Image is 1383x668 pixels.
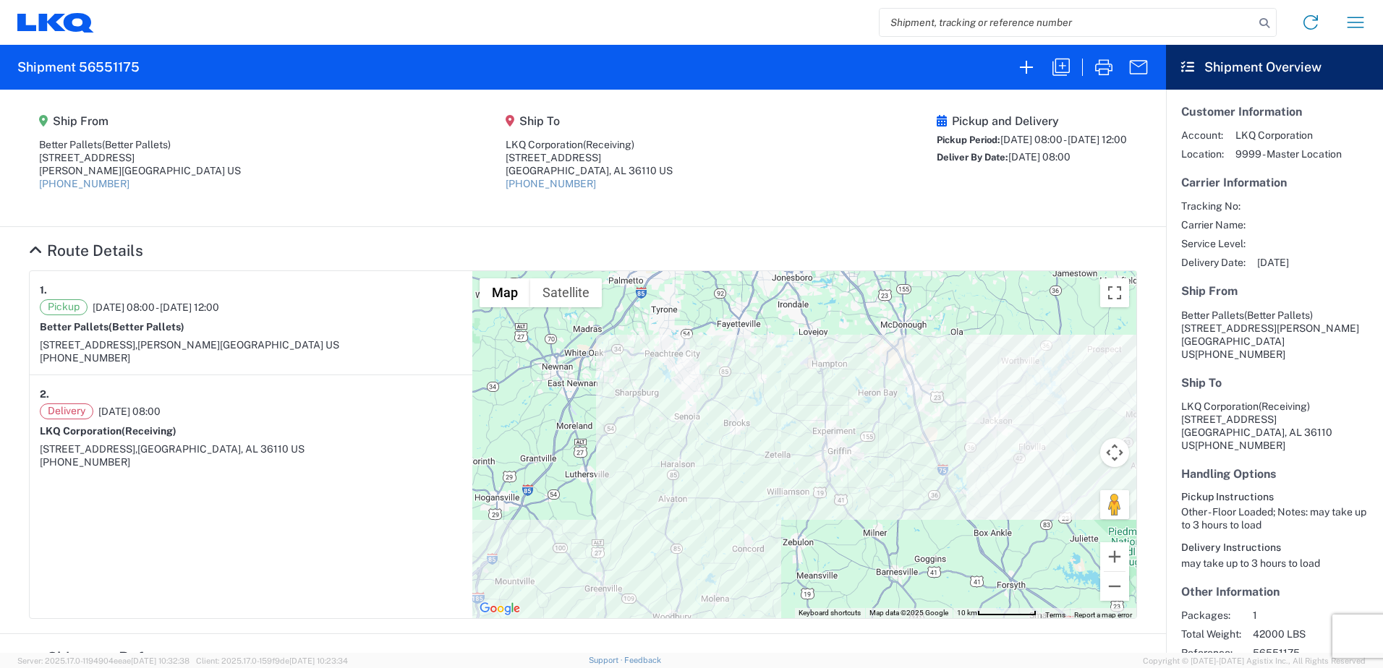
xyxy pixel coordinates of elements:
address: [GEOGRAPHIC_DATA], AL 36110 US [1181,400,1368,452]
div: Better Pallets [39,138,241,151]
strong: Better Pallets [40,321,184,333]
a: [PHONE_NUMBER] [506,178,596,189]
span: Deliver By Date: [937,152,1008,163]
span: [DATE] [1257,256,1289,269]
a: Hide Details [29,241,143,260]
div: [STREET_ADDRESS] [39,151,241,164]
h5: Pickup and Delivery [937,114,1127,128]
span: 10 km [957,609,977,617]
span: 1 [1253,609,1376,622]
span: (Receiving) [1259,401,1310,412]
span: [STREET_ADDRESS], [40,443,137,455]
div: [PERSON_NAME][GEOGRAPHIC_DATA] US [39,164,241,177]
span: Pickup [40,299,88,315]
span: Service Level: [1181,237,1246,250]
span: Reference: [1181,646,1241,659]
h6: Pickup Instructions [1181,491,1368,503]
span: [STREET_ADDRESS], [40,339,137,351]
div: [STREET_ADDRESS] [506,151,673,164]
button: Zoom in [1100,542,1129,571]
span: Pickup Period: [937,134,1000,145]
span: Account: [1181,129,1224,142]
span: Delivery Date: [1181,256,1246,269]
span: [DATE] 08:00 [98,405,161,418]
span: (Better Pallets) [102,139,171,150]
button: Show satellite imagery [530,278,602,307]
h5: Ship To [1181,376,1368,390]
div: may take up to 3 hours to load [1181,557,1368,570]
h5: Carrier Information [1181,176,1368,189]
input: Shipment, tracking or reference number [880,9,1254,36]
span: (Receiving) [122,425,176,437]
span: [GEOGRAPHIC_DATA], AL 36110 US [137,443,305,455]
div: Other - Floor Loaded; Notes: may take up to 3 hours to load [1181,505,1368,531]
address: [PERSON_NAME][GEOGRAPHIC_DATA] US [1181,309,1368,361]
strong: LKQ Corporation [40,425,176,437]
h6: Delivery Instructions [1181,541,1368,554]
span: Delivery [40,403,93,419]
span: Better Pallets [1181,309,1244,321]
span: Carrier Name: [1181,218,1246,231]
span: Map data ©2025 Google [869,609,948,617]
span: Total Weight: [1181,628,1241,641]
span: [STREET_ADDRESS] [1181,322,1277,334]
div: [PHONE_NUMBER] [40,455,462,468]
h5: Ship To [506,114,673,128]
span: 42000 LBS [1253,628,1376,641]
div: [GEOGRAPHIC_DATA], AL 36110 US [506,164,673,177]
a: Hide Details [29,648,200,667]
a: [PHONE_NUMBER] [39,178,129,189]
button: Drag Pegman onto the map to open Street View [1100,490,1129,519]
button: Show street map [480,278,530,307]
span: Server: 2025.17.0-1194904eeae [17,656,190,665]
button: Toggle fullscreen view [1100,278,1129,307]
a: Terms [1045,611,1065,619]
span: [PHONE_NUMBER] [1195,348,1285,360]
a: Report a map error [1074,611,1132,619]
span: [DATE] 08:00 [1008,151,1071,163]
button: Zoom out [1100,572,1129,601]
span: Packages: [1181,609,1241,622]
span: Location: [1181,147,1224,160]
span: [DATE] 10:23:34 [289,656,348,665]
div: LKQ Corporation [506,138,673,151]
span: 9999 - Master Location [1235,147,1342,160]
span: 56551175 [1253,646,1376,659]
button: Map camera controls [1100,438,1129,467]
span: (Better Pallets) [108,321,184,333]
h5: Handling Options [1181,467,1368,481]
strong: 2. [40,385,49,403]
span: [DATE] 08:00 - [DATE] 12:00 [93,301,219,314]
span: [DATE] 10:32:38 [131,656,190,665]
div: [PHONE_NUMBER] [40,351,462,364]
h5: Other Information [1181,585,1368,599]
h5: Customer Information [1181,105,1368,119]
button: Map Scale: 10 km per 78 pixels [953,608,1041,618]
button: Keyboard shortcuts [799,608,861,618]
h5: Ship From [39,114,241,128]
span: Tracking No: [1181,200,1246,213]
span: LKQ Corporation [1235,129,1342,142]
h5: Ship From [1181,284,1368,298]
span: Copyright © [DATE]-[DATE] Agistix Inc., All Rights Reserved [1143,654,1366,667]
span: LKQ Corporation [STREET_ADDRESS] [1181,401,1310,425]
header: Shipment Overview [1166,45,1383,90]
strong: 1. [40,281,47,299]
span: [PHONE_NUMBER] [1195,440,1285,451]
a: Support [589,656,625,664]
span: (Better Pallets) [1244,309,1313,321]
a: Feedback [624,656,661,664]
img: Google [476,599,524,618]
h2: Shipment 56551175 [17,59,140,76]
a: Open this area in Google Maps (opens a new window) [476,599,524,618]
span: [PERSON_NAME][GEOGRAPHIC_DATA] US [137,339,339,351]
span: Client: 2025.17.0-159f9de [196,656,348,665]
span: [DATE] 08:00 - [DATE] 12:00 [1000,134,1127,145]
span: (Receiving) [583,139,634,150]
